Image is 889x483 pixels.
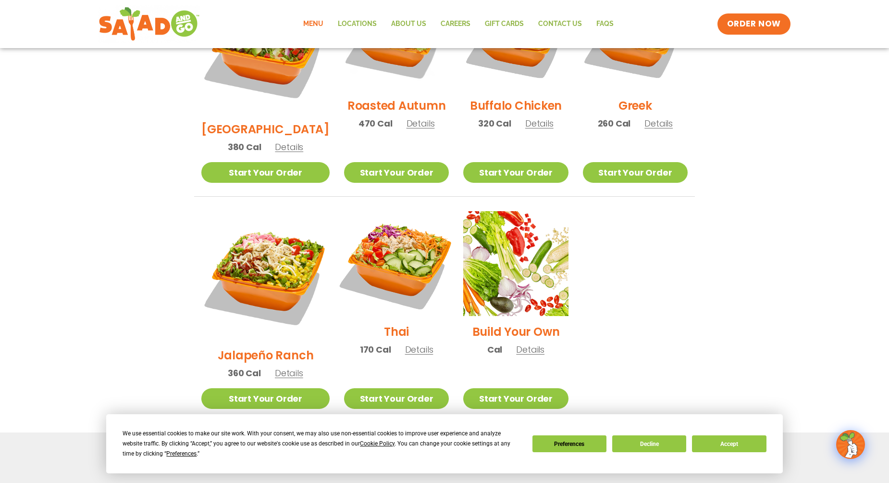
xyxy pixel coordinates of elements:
[463,388,568,409] a: Start Your Order
[166,450,197,457] span: Preferences
[618,97,652,114] h2: Greek
[228,367,261,380] span: 360 Cal
[598,117,631,130] span: 260 Cal
[218,347,314,364] h2: Jalapeño Ranch
[356,463,437,475] a: Menu in English
[433,13,478,35] a: Careers
[516,343,544,356] span: Details
[446,463,533,475] a: Menú en español
[344,388,449,409] a: Start Your Order
[531,13,589,35] a: Contact Us
[407,117,435,129] span: Details
[275,141,303,153] span: Details
[472,323,560,340] h2: Build Your Own
[201,388,330,409] a: Start Your Order
[487,343,502,356] span: Cal
[470,97,562,114] h2: Buffalo Chicken
[201,162,330,183] a: Start Your Order
[478,13,531,35] a: GIFT CARDS
[360,440,395,447] span: Cookie Policy
[532,435,606,452] button: Preferences
[717,13,790,35] a: ORDER NOW
[837,431,864,458] img: wpChatIcon
[727,18,781,30] span: ORDER NOW
[583,162,688,183] a: Start Your Order
[347,97,446,114] h2: Roasted Autumn
[99,5,200,43] img: new-SAG-logo-768×292
[692,435,766,452] button: Accept
[463,162,568,183] a: Start Your Order
[644,117,673,129] span: Details
[344,162,449,183] a: Start Your Order
[123,429,520,459] div: We use essential cookies to make our site work. With your consent, we may also use non-essential ...
[331,13,384,35] a: Locations
[228,140,261,153] span: 380 Cal
[201,121,330,138] h2: [GEOGRAPHIC_DATA]
[589,13,621,35] a: FAQs
[478,117,511,130] span: 320 Cal
[358,117,393,130] span: 470 Cal
[335,202,458,325] img: Product photo for Thai Salad
[106,414,783,473] div: Cookie Consent Prompt
[525,117,554,129] span: Details
[405,343,433,356] span: Details
[201,211,330,340] img: Product photo for Jalapeño Ranch Salad
[384,13,433,35] a: About Us
[296,13,331,35] a: Menu
[384,323,409,340] h2: Thai
[296,13,621,35] nav: Menu
[360,343,391,356] span: 170 Cal
[612,435,686,452] button: Decline
[275,367,303,379] span: Details
[463,211,568,316] img: Product photo for Build Your Own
